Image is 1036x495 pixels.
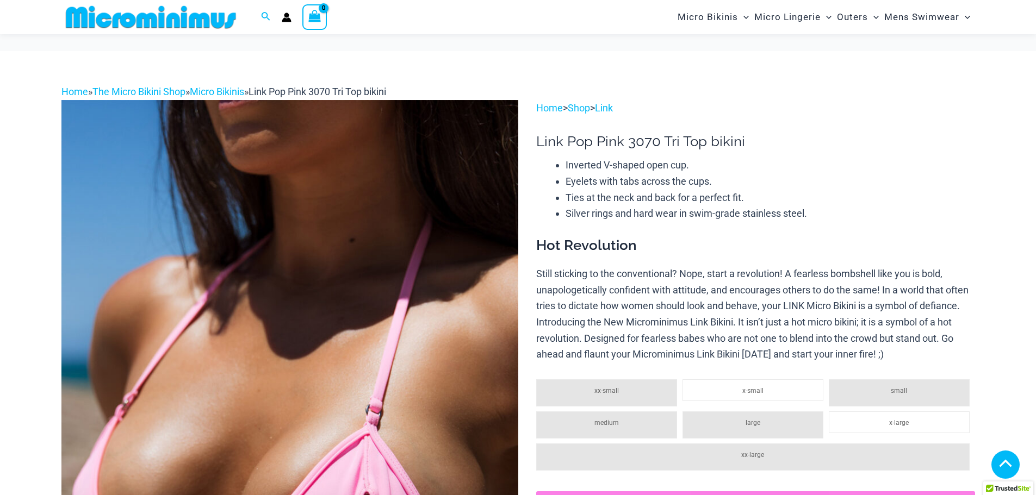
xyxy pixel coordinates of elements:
a: Search icon link [261,10,271,24]
a: Micro Bikinis [190,86,244,97]
span: Menu Toggle [868,3,879,31]
img: MM SHOP LOGO FLAT [61,5,240,29]
li: Silver rings and hard wear in swim-grade stainless steel. [566,205,975,222]
span: Micro Bikinis [678,3,738,31]
li: Inverted V-shaped open cup. [566,157,975,173]
span: » » » [61,86,386,97]
span: Link Pop Pink 3070 Tri Top bikini [249,86,386,97]
p: > > [536,100,975,116]
a: Shop [568,102,590,114]
span: xx-small [594,387,619,394]
li: medium [536,411,677,438]
a: OutersMenu ToggleMenu Toggle [834,3,882,31]
a: Link [595,102,613,114]
span: large [746,419,760,427]
span: x-large [889,419,909,427]
h3: Hot Revolution [536,236,975,255]
span: xx-large [741,451,764,459]
a: Home [536,102,563,114]
a: Micro BikinisMenu ToggleMenu Toggle [675,3,752,31]
li: xx-large [536,443,969,471]
a: Home [61,86,88,97]
li: Eyelets with tabs across the cups. [566,173,975,190]
span: Menu Toggle [738,3,749,31]
li: x-small [683,379,823,401]
a: Micro LingerieMenu ToggleMenu Toggle [752,3,834,31]
span: Mens Swimwear [884,3,959,31]
li: x-large [829,411,970,433]
a: Account icon link [282,12,291,22]
li: Ties at the neck and back for a perfect fit. [566,190,975,206]
span: small [891,387,907,394]
span: Menu Toggle [959,3,970,31]
span: Micro Lingerie [754,3,821,31]
span: x-small [742,387,764,394]
span: Menu Toggle [821,3,832,31]
li: large [683,411,823,438]
span: Outers [837,3,868,31]
nav: Site Navigation [673,2,975,33]
h1: Link Pop Pink 3070 Tri Top bikini [536,133,975,150]
p: Still sticking to the conventional? Nope, start a revolution! A fearless bombshell like you is bo... [536,266,975,362]
a: The Micro Bikini Shop [92,86,185,97]
a: View Shopping Cart, empty [302,4,327,29]
a: Mens SwimwearMenu ToggleMenu Toggle [882,3,973,31]
li: small [829,379,970,406]
span: medium [594,419,619,427]
li: xx-small [536,379,677,406]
